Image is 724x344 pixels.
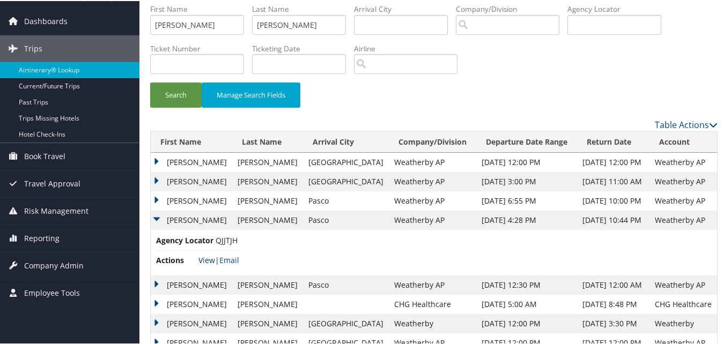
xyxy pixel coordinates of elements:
[354,42,466,53] label: Airline
[303,274,389,294] td: Pasco
[649,294,717,313] td: CHG Healthcare
[151,294,232,313] td: [PERSON_NAME]
[151,274,232,294] td: [PERSON_NAME]
[354,3,456,13] label: Arrival City
[389,131,476,152] th: Company/Division
[150,42,252,53] label: Ticket Number
[156,234,213,245] span: Agency Locator
[577,274,649,294] td: [DATE] 12:00 AM
[151,152,232,171] td: [PERSON_NAME]
[456,3,567,13] label: Company/Division
[24,169,80,196] span: Travel Approval
[476,210,577,229] td: [DATE] 4:28 PM
[577,171,649,190] td: [DATE] 11:00 AM
[24,197,88,223] span: Risk Management
[389,210,476,229] td: Weatherby AP
[232,131,303,152] th: Last Name: activate to sort column ascending
[303,152,389,171] td: [GEOGRAPHIC_DATA]
[303,210,389,229] td: Pasco
[389,171,476,190] td: Weatherby AP
[151,131,232,152] th: First Name: activate to sort column ascending
[232,152,303,171] td: [PERSON_NAME]
[577,313,649,332] td: [DATE] 3:30 PM
[150,81,202,107] button: Search
[24,34,42,61] span: Trips
[219,254,239,264] a: Email
[202,81,300,107] button: Manage Search Fields
[389,152,476,171] td: Weatherby AP
[649,171,717,190] td: Weatherby AP
[232,313,303,332] td: [PERSON_NAME]
[577,210,649,229] td: [DATE] 10:44 PM
[232,190,303,210] td: [PERSON_NAME]
[577,190,649,210] td: [DATE] 10:00 PM
[649,131,717,152] th: Account: activate to sort column ascending
[303,131,389,152] th: Arrival City: activate to sort column ascending
[649,274,717,294] td: Weatherby AP
[649,152,717,171] td: Weatherby AP
[252,3,354,13] label: Last Name
[303,313,389,332] td: [GEOGRAPHIC_DATA]
[567,3,669,13] label: Agency Locator
[389,274,476,294] td: Weatherby AP
[655,118,718,130] a: Table Actions
[232,210,303,229] td: [PERSON_NAME]
[252,42,354,53] label: Ticketing Date
[198,254,215,264] a: View
[577,152,649,171] td: [DATE] 12:00 PM
[303,190,389,210] td: Pasco
[649,210,717,229] td: Weatherby AP
[151,210,232,229] td: [PERSON_NAME]
[649,313,717,332] td: Weatherby
[389,313,476,332] td: Weatherby
[151,190,232,210] td: [PERSON_NAME]
[24,142,65,169] span: Book Travel
[476,190,577,210] td: [DATE] 6:55 PM
[151,313,232,332] td: [PERSON_NAME]
[577,294,649,313] td: [DATE] 8:48 PM
[476,274,577,294] td: [DATE] 12:30 PM
[24,279,80,305] span: Employee Tools
[476,313,577,332] td: [DATE] 12:00 PM
[150,3,252,13] label: First Name
[151,171,232,190] td: [PERSON_NAME]
[476,152,577,171] td: [DATE] 12:00 PM
[476,171,577,190] td: [DATE] 3:00 PM
[476,131,577,152] th: Departure Date Range: activate to sort column ascending
[232,274,303,294] td: [PERSON_NAME]
[303,171,389,190] td: [GEOGRAPHIC_DATA]
[24,224,60,251] span: Reporting
[389,190,476,210] td: Weatherby AP
[198,254,239,264] span: |
[476,294,577,313] td: [DATE] 5:00 AM
[232,294,303,313] td: [PERSON_NAME]
[24,251,84,278] span: Company Admin
[216,234,238,244] span: QJJTJH
[649,190,717,210] td: Weatherby AP
[232,171,303,190] td: [PERSON_NAME]
[156,253,196,265] span: Actions
[577,131,649,152] th: Return Date: activate to sort column ascending
[24,7,68,34] span: Dashboards
[389,294,476,313] td: CHG Healthcare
